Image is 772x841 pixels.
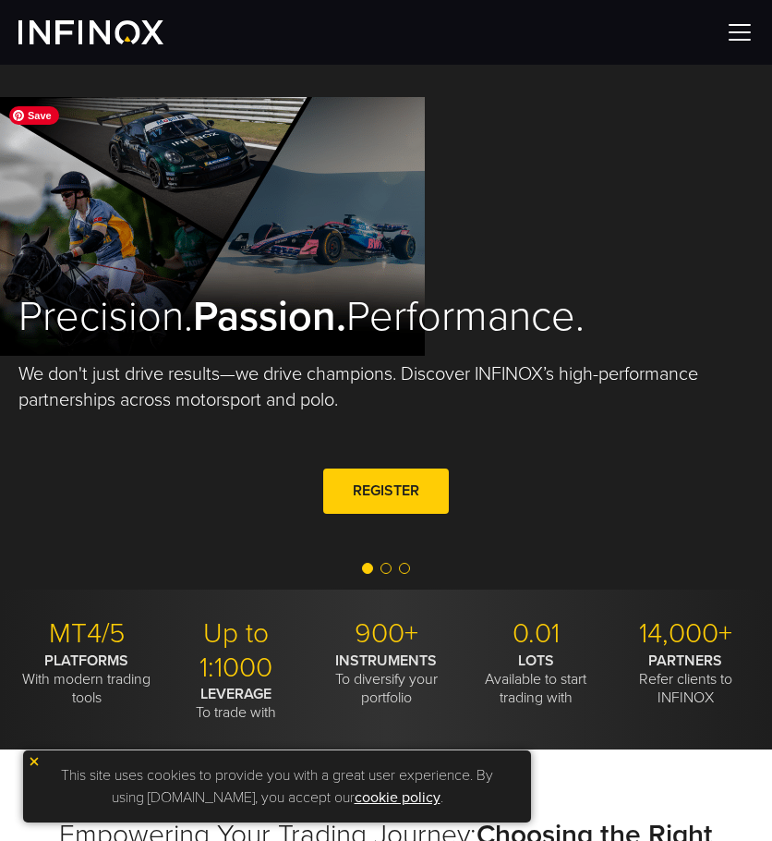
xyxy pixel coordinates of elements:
h2: Precision. Performance. [18,292,754,343]
strong: INSTRUMENTS [335,652,437,670]
p: To trade with [168,685,304,722]
p: We don't just drive results—we drive champions. Discover INFINOX’s high-performance partnerships ... [18,361,754,413]
strong: PARTNERS [648,652,722,670]
p: With modern trading tools [18,652,154,707]
span: Save [9,106,59,125]
strong: Passion. [193,292,346,342]
a: REGISTER [323,469,449,514]
p: This site uses cookies to provide you with a great user experience. By using [DOMAIN_NAME], you a... [32,760,522,813]
span: Go to slide 3 [399,563,410,574]
p: Up to 1:1000 [168,617,304,685]
p: 900+ [318,617,453,652]
a: cookie policy [355,788,440,807]
p: 14,000+ [618,617,754,652]
strong: LOTS [518,652,554,670]
span: Go to slide 2 [380,563,392,574]
span: Go to slide 1 [362,563,373,574]
p: To diversify your portfolio [318,652,453,707]
p: MT4/5 [18,617,154,652]
img: yellow close icon [28,755,41,768]
p: 0.01 [468,617,604,652]
strong: PLATFORMS [44,652,128,670]
p: Available to start trading with [468,652,604,707]
strong: LEVERAGE [200,685,271,703]
p: Refer clients to INFINOX [618,652,754,707]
